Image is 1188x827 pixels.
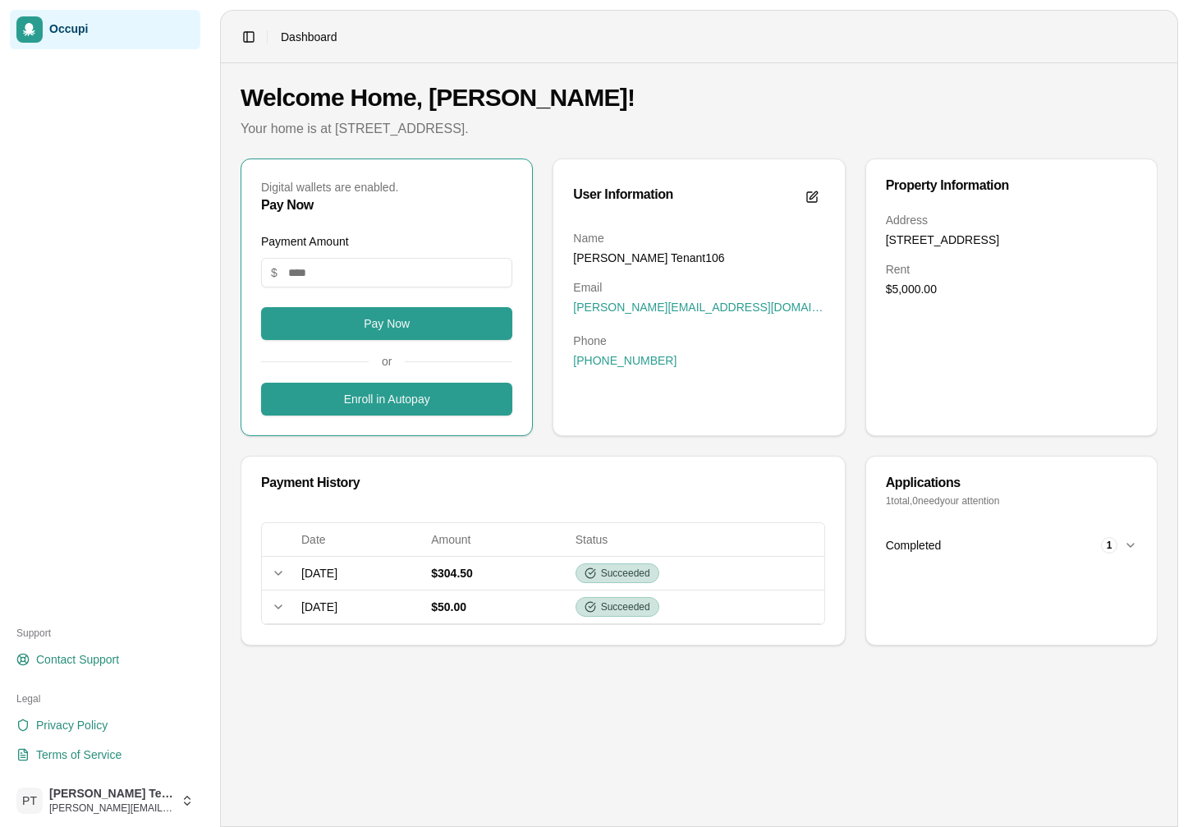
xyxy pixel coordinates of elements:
button: PT[PERSON_NAME] Tenant106[PERSON_NAME][EMAIL_ADDRESS][DOMAIN_NAME] [10,781,200,820]
span: Succeeded [601,567,650,580]
div: Applications [886,476,1137,489]
div: User Information [573,188,673,201]
nav: breadcrumb [281,29,337,45]
dt: Phone [573,333,824,349]
dt: Rent [886,261,1137,278]
span: [PERSON_NAME][EMAIL_ADDRESS][DOMAIN_NAME] [573,299,824,315]
span: Occupi [49,22,194,37]
span: Contact Support [36,651,119,668]
span: $50.00 [431,600,466,613]
span: Terms of Service [36,747,122,763]
span: PT [16,788,43,814]
div: Legal [10,686,200,712]
button: Pay Now [261,307,512,340]
span: [PERSON_NAME][EMAIL_ADDRESS][DOMAIN_NAME] [49,802,174,815]
span: [DATE] [301,600,337,613]
p: Your home is at [STREET_ADDRESS]. [241,119,1158,139]
dt: Email [573,279,824,296]
a: Contact Support [10,646,200,673]
div: Support [10,620,200,646]
label: Payment Amount [261,235,349,248]
span: [PHONE_NUMBER] [573,352,677,369]
p: 1 total, 0 need your attention [886,494,1137,508]
span: Completed [886,537,942,554]
th: Amount [424,523,568,556]
span: Succeeded [601,600,650,613]
span: [PERSON_NAME] Tenant106 [49,787,174,802]
div: 1 [1101,537,1117,554]
p: Digital wallets are enabled. [261,179,512,195]
a: Terms of Service [10,742,200,768]
th: Date [295,523,424,556]
span: Privacy Policy [36,717,108,733]
dd: [STREET_ADDRESS] [886,232,1137,248]
span: or [369,353,405,370]
div: Payment History [261,476,825,489]
dd: [PERSON_NAME] Tenant106 [573,250,824,266]
div: Pay Now [261,199,512,212]
span: $304.50 [431,567,473,580]
span: Dashboard [281,29,337,45]
span: [DATE] [301,567,337,580]
button: Enroll in Autopay [261,383,512,416]
dt: Name [573,230,824,246]
h1: Welcome Home, [PERSON_NAME]! [241,83,1158,113]
button: Completed1 [886,527,1137,563]
dt: Address [886,212,1137,228]
dd: $5,000.00 [886,281,1137,297]
span: $ [271,264,278,281]
div: Property Information [886,179,1137,192]
a: Privacy Policy [10,712,200,738]
th: Status [569,523,824,556]
a: Occupi [10,10,200,49]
